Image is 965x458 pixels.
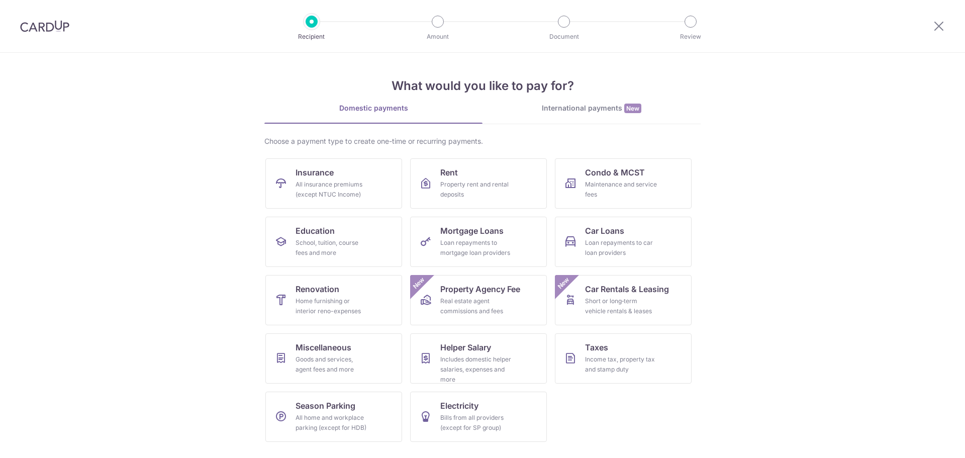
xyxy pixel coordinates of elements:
[555,217,692,267] a: Car LoansLoan repayments to car loan providers
[296,413,368,433] div: All home and workplace parking (except for HDB)
[296,225,335,237] span: Education
[440,238,513,258] div: Loan repayments to mortgage loan providers
[555,275,572,292] span: New
[585,354,657,375] div: Income tax, property tax and stamp duty
[296,400,355,412] span: Season Parking
[296,283,339,295] span: Renovation
[296,179,368,200] div: All insurance premiums (except NTUC Income)
[411,275,427,292] span: New
[585,283,669,295] span: Car Rentals & Leasing
[410,158,547,209] a: RentProperty rent and rental deposits
[585,225,624,237] span: Car Loans
[440,166,458,178] span: Rent
[585,296,657,316] div: Short or long‑term vehicle rentals & leases
[440,179,513,200] div: Property rent and rental deposits
[901,428,955,453] iframe: Opens a widget where you can find more information
[296,238,368,258] div: School, tuition, course fees and more
[624,104,641,113] span: New
[585,238,657,258] div: Loan repayments to car loan providers
[296,296,368,316] div: Home furnishing or interior reno-expenses
[274,32,349,42] p: Recipient
[265,275,402,325] a: RenovationHome furnishing or interior reno-expenses
[440,283,520,295] span: Property Agency Fee
[265,158,402,209] a: InsuranceAll insurance premiums (except NTUC Income)
[653,32,728,42] p: Review
[527,32,601,42] p: Document
[440,413,513,433] div: Bills from all providers (except for SP group)
[482,103,701,114] div: International payments
[296,354,368,375] div: Goods and services, agent fees and more
[585,341,608,353] span: Taxes
[401,32,475,42] p: Amount
[585,166,645,178] span: Condo & MCST
[264,103,482,113] div: Domestic payments
[440,341,491,353] span: Helper Salary
[410,392,547,442] a: ElectricityBills from all providers (except for SP group)
[440,400,478,412] span: Electricity
[264,136,701,146] div: Choose a payment type to create one-time or recurring payments.
[555,275,692,325] a: Car Rentals & LeasingShort or long‑term vehicle rentals & leasesNew
[440,225,504,237] span: Mortgage Loans
[585,179,657,200] div: Maintenance and service fees
[555,158,692,209] a: Condo & MCSTMaintenance and service fees
[264,77,701,95] h4: What would you like to pay for?
[20,20,69,32] img: CardUp
[265,333,402,384] a: MiscellaneousGoods and services, agent fees and more
[265,217,402,267] a: EducationSchool, tuition, course fees and more
[296,166,334,178] span: Insurance
[296,341,351,353] span: Miscellaneous
[265,392,402,442] a: Season ParkingAll home and workplace parking (except for HDB)
[440,354,513,385] div: Includes domestic helper salaries, expenses and more
[410,275,547,325] a: Property Agency FeeReal estate agent commissions and feesNew
[555,333,692,384] a: TaxesIncome tax, property tax and stamp duty
[410,333,547,384] a: Helper SalaryIncludes domestic helper salaries, expenses and more
[410,217,547,267] a: Mortgage LoansLoan repayments to mortgage loan providers
[440,296,513,316] div: Real estate agent commissions and fees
